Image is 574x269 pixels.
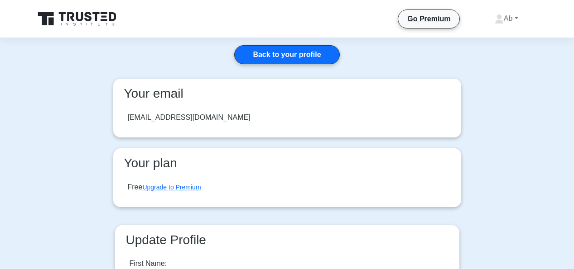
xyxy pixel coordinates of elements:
[234,45,339,64] a: Back to your profile
[121,86,454,101] h3: Your email
[130,258,167,269] label: First Name:
[473,9,540,28] a: Ab
[142,184,201,191] a: Upgrade to Premium
[122,232,452,248] h3: Update Profile
[128,112,251,123] div: [EMAIL_ADDRESS][DOMAIN_NAME]
[402,13,456,24] a: Go Premium
[121,156,454,171] h3: Your plan
[128,182,201,193] div: Free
